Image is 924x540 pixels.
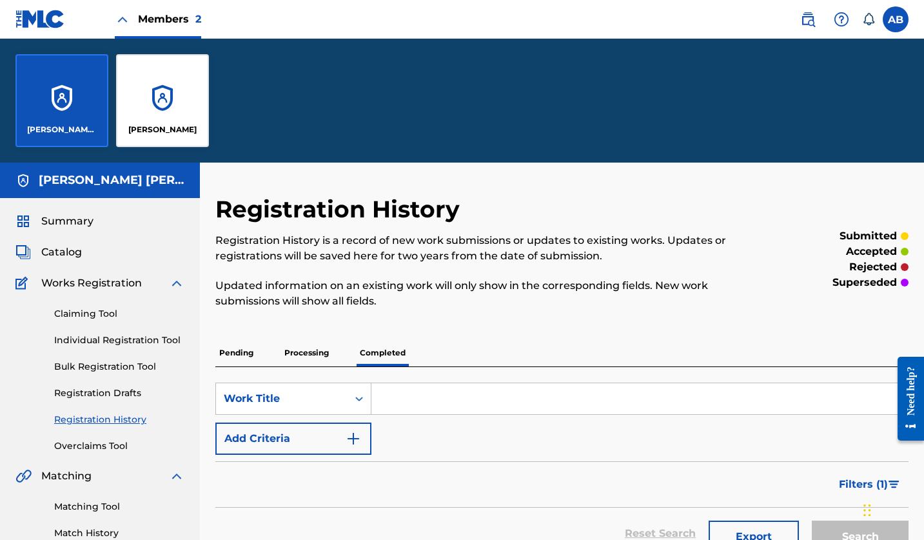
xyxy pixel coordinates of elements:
img: Matching [15,468,32,484]
span: Catalog [41,245,82,260]
a: Accounts[PERSON_NAME] [116,54,209,147]
button: Add Criteria [215,423,371,455]
h5: Ashley Nicole Edwards [39,173,184,188]
a: Match History [54,526,184,540]
img: Summary [15,214,31,229]
span: Works Registration [41,275,142,291]
p: superseded [832,275,897,290]
p: Completed [356,339,409,366]
div: Help [829,6,854,32]
p: submitted [840,228,897,244]
p: Pending [215,339,257,366]
a: CatalogCatalog [15,245,82,260]
p: Updated information on an existing work will only show in the corresponding fields. New work subm... [215,278,749,309]
p: Processing [280,339,333,366]
a: SummarySummary [15,214,93,229]
img: Accounts [15,173,31,188]
a: Claiming Tool [54,307,184,321]
span: Matching [41,468,92,484]
a: Registration Drafts [54,386,184,400]
img: Works Registration [15,275,32,291]
span: Filters ( 1 ) [839,477,888,492]
a: Public Search [795,6,821,32]
img: 9d2ae6d4665cec9f34b9.svg [346,431,361,446]
div: Notifications [862,13,875,26]
a: Bulk Registration Tool [54,360,184,374]
img: Close [115,12,130,27]
img: MLC Logo [15,10,65,28]
p: Ashley Nicole Edwards [27,124,97,135]
span: 2 [195,13,201,25]
a: Individual Registration Tool [54,334,184,347]
a: Accounts[PERSON_NAME] [PERSON_NAME] [15,54,108,147]
img: help [834,12,849,27]
p: accepted [846,244,897,259]
span: Summary [41,214,93,229]
a: Overclaims Tool [54,439,184,453]
iframe: Chat Widget [860,478,924,540]
p: Registration History is a record of new work submissions or updates to existing works. Updates or... [215,233,749,264]
h2: Registration History [215,195,466,224]
iframe: Resource Center [888,343,924,454]
span: Members [138,12,201,26]
img: search [800,12,816,27]
div: User Menu [883,6,909,32]
a: Matching Tool [54,500,184,514]
img: Catalog [15,245,31,260]
p: Terrence LeVelle Brown [128,124,197,135]
div: Work Title [224,391,340,406]
button: Filters (1) [831,468,909,501]
a: Registration History [54,413,184,426]
img: expand [169,275,184,291]
div: Drag [863,491,871,530]
img: expand [169,468,184,484]
p: rejected [849,259,897,275]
